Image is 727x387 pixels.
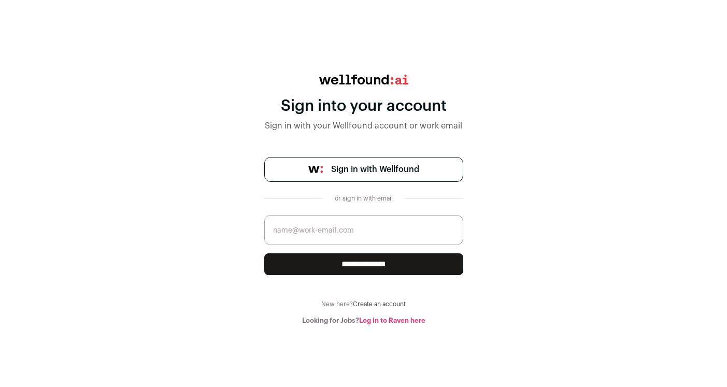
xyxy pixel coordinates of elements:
[264,97,463,116] div: Sign into your account
[331,194,397,203] div: or sign in with email
[308,166,323,173] img: wellfound-symbol-flush-black-fb3c872781a75f747ccb3a119075da62bfe97bd399995f84a933054e44a575c4.png
[353,301,406,307] a: Create an account
[331,163,419,176] span: Sign in with Wellfound
[264,157,463,182] a: Sign in with Wellfound
[264,317,463,325] div: Looking for Jobs?
[359,317,425,324] a: Log in to Raven here
[264,215,463,245] input: name@work-email.com
[319,75,408,84] img: wellfound:ai
[264,300,463,308] div: New here?
[264,120,463,132] div: Sign in with your Wellfound account or work email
